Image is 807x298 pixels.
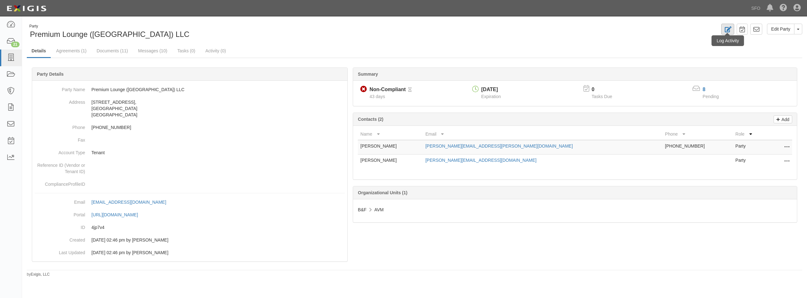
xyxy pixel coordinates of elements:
[35,208,85,218] dt: Portal
[30,30,189,38] span: Premium Lounge ([GEOGRAPHIC_DATA]) LLC
[35,234,85,243] dt: Created
[35,83,345,96] dd: Premium Lounge ([GEOGRAPHIC_DATA]) LLC
[358,128,423,140] th: Name
[35,146,85,156] dt: Account Type
[592,86,620,93] p: 0
[92,44,133,57] a: Documents (11)
[780,4,787,12] i: Help Center - Complianz
[733,140,767,155] td: Party
[481,86,501,93] div: [DATE]
[5,3,48,14] img: logo-5460c22ac91f19d4615b14bd174203de0afe785f0fc80cf4dbbc73dc1793850b.png
[29,24,189,29] div: Party
[35,159,85,175] dt: Reference ID (Vendor or Tenant ID)
[358,207,366,212] span: B&F
[35,196,85,205] dt: Email
[481,94,501,99] span: Expiration
[663,140,733,155] td: [PHONE_NUMBER]
[35,96,85,105] dt: Address
[31,272,50,277] a: Exigis, LLC
[425,158,536,163] a: [PERSON_NAME][EMAIL_ADDRESS][DOMAIN_NAME]
[780,116,789,123] p: Add
[369,86,406,93] div: Non-Compliant
[35,96,345,121] dd: [STREET_ADDRESS], [GEOGRAPHIC_DATA] [GEOGRAPHIC_DATA]
[425,143,573,149] a: [PERSON_NAME][EMAIL_ADDRESS][PERSON_NAME][DOMAIN_NAME]
[35,121,345,134] dd: [PHONE_NUMBER]
[374,207,384,212] span: AVM
[663,128,733,140] th: Phone
[27,24,410,40] div: Premium Lounge (San Francisco) LLC
[200,44,230,57] a: Activity (0)
[703,87,705,92] a: 8
[767,24,794,34] a: Edit Party
[35,221,85,231] dt: ID
[35,178,85,187] dt: ComplianceProfileID
[711,35,744,46] div: Log Activity
[27,44,51,58] a: Details
[733,155,767,169] td: Party
[369,94,385,99] span: Since 08/13/2025
[51,44,91,57] a: Agreements (1)
[358,117,383,122] b: Contacts (2)
[91,200,173,205] a: [EMAIL_ADDRESS][DOMAIN_NAME]
[35,246,345,259] dd: 08/13/2025 02:46 pm by Sarah
[358,190,407,195] b: Organizational Units (1)
[408,88,412,92] i: Pending Review
[173,44,200,57] a: Tasks (0)
[11,42,20,47] div: 21
[91,212,145,217] a: [URL][DOMAIN_NAME]
[733,128,767,140] th: Role
[35,83,85,93] dt: Party Name
[37,72,64,77] b: Party Details
[360,86,367,93] i: Non-Compliant
[91,149,345,156] p: Tenant
[423,128,662,140] th: Email
[592,94,612,99] span: Tasks Due
[35,246,85,256] dt: Last Updated
[133,44,172,57] a: Messages (10)
[703,94,719,99] span: Pending
[35,221,345,234] dd: 4jp7v4
[35,234,345,246] dd: 08/13/2025 02:46 pm by Sarah
[748,2,763,15] a: SFO
[35,121,85,131] dt: Phone
[358,72,378,77] b: Summary
[35,134,85,143] dt: Fax
[774,115,792,123] a: Add
[358,140,423,155] td: [PERSON_NAME]
[358,155,423,169] td: [PERSON_NAME]
[27,272,50,277] small: by
[91,199,166,205] div: [EMAIL_ADDRESS][DOMAIN_NAME]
